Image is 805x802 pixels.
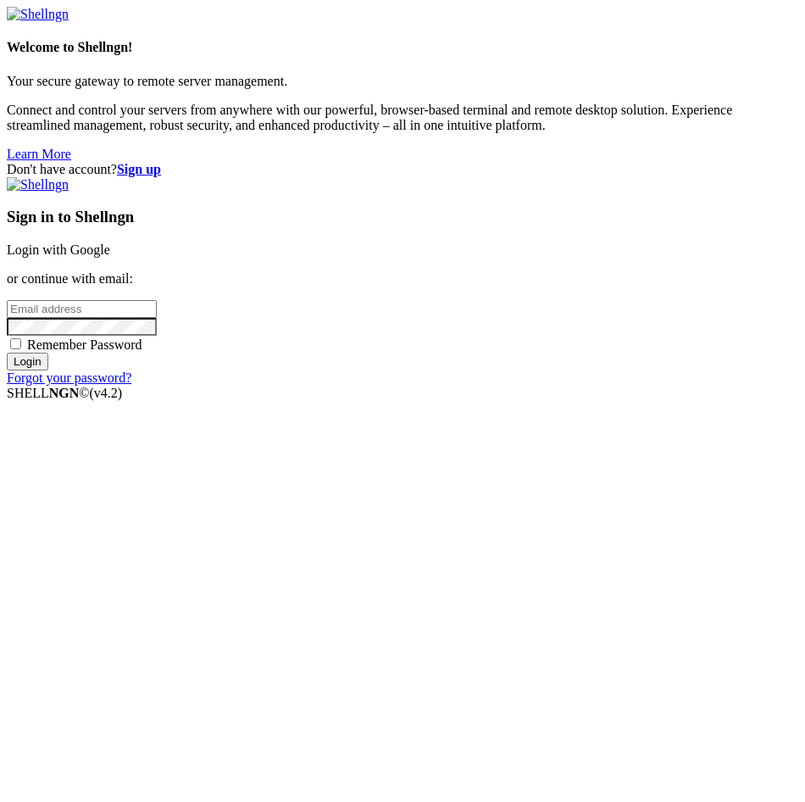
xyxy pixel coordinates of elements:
h4: Welcome to Shellngn! [7,40,798,55]
span: 4.2.0 [90,386,123,400]
div: Don't have account? [7,162,798,177]
img: Shellngn [7,177,69,192]
input: Remember Password [10,338,21,349]
a: Sign up [117,162,161,176]
span: Remember Password [27,337,142,352]
input: Email address [7,300,157,318]
p: or continue with email: [7,271,798,287]
a: Forgot your password? [7,370,131,385]
b: NGN [49,386,80,400]
p: Connect and control your servers from anywhere with our powerful, browser-based terminal and remo... [7,103,798,133]
input: Login [7,353,48,370]
a: Learn More [7,147,71,161]
a: Login with Google [7,242,110,257]
p: Your secure gateway to remote server management. [7,74,798,89]
span: SHELL © [7,386,122,400]
h3: Sign in to Shellngn [7,208,798,226]
img: Shellngn [7,7,69,22]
